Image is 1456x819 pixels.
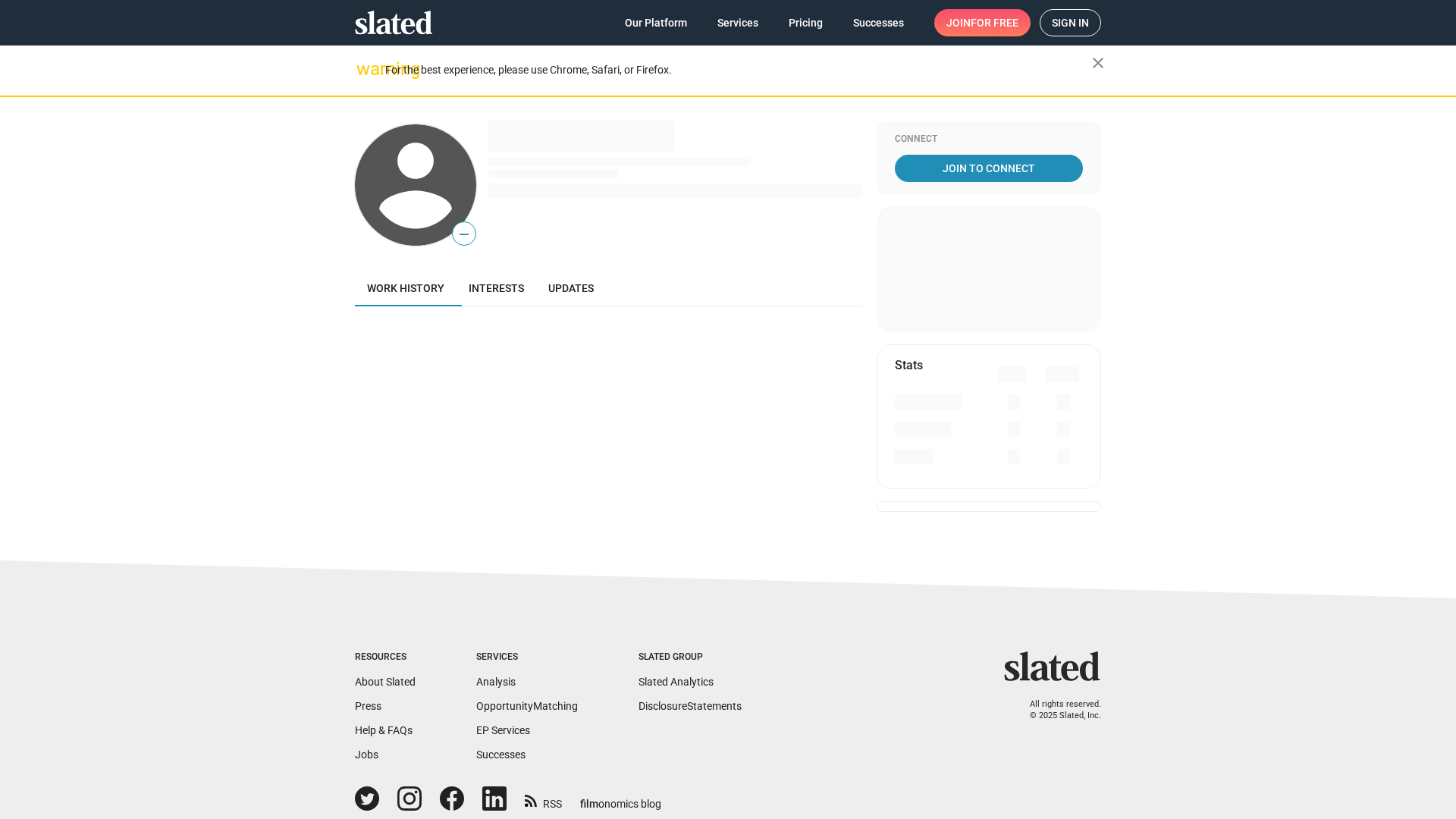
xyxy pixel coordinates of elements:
a: About Slated [355,676,416,688]
span: — [453,224,475,244]
a: Successes [841,9,916,36]
span: Sign in [1052,10,1089,36]
div: For the best experience, please use Chrome, Safari, or Firefox. [385,60,1092,80]
span: film [580,798,598,810]
div: Connect [895,133,1083,146]
a: Sign in [1040,9,1101,36]
a: Slated Analytics [639,676,714,688]
div: Slated Group [639,651,742,664]
span: Work history [367,282,444,294]
span: Updates [548,282,594,294]
p: All rights reserved. © 2025 Slated, Inc. [1014,699,1101,721]
a: Our Platform [613,9,699,36]
a: Analysis [476,676,516,688]
a: filmonomics blog [580,785,661,811]
a: Updates [536,270,606,306]
a: Pricing [777,9,835,36]
span: Services [717,9,758,36]
span: for free [971,9,1018,36]
a: Joinfor free [934,9,1031,36]
a: Interests [457,270,536,306]
span: Join [946,9,1018,36]
span: Our Platform [625,9,687,36]
a: DisclosureStatements [639,700,742,712]
mat-icon: close [1089,54,1107,72]
a: Press [355,700,381,712]
a: Work history [355,270,457,306]
a: Jobs [355,748,378,761]
span: Pricing [789,9,823,36]
a: Successes [476,748,526,761]
mat-icon: warning [356,60,375,78]
span: Join To Connect [898,155,1080,182]
a: Services [705,9,770,36]
mat-card-title: Stats [895,357,923,373]
a: Help & FAQs [355,724,413,736]
span: Interests [469,282,524,294]
a: EP Services [476,724,530,736]
a: RSS [525,788,562,811]
div: Services [476,651,578,664]
a: Join To Connect [895,155,1083,182]
span: Successes [853,9,904,36]
a: OpportunityMatching [476,700,578,712]
div: Resources [355,651,416,664]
